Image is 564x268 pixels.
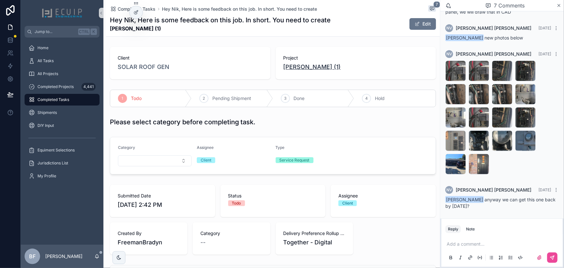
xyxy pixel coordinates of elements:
[25,170,100,182] a: My Profile
[201,157,211,163] div: Client
[445,197,556,209] span: anyway we can get this one back by [DATE]?
[25,157,100,169] a: Jurisdictions List
[37,97,69,102] span: Completed Tasks
[118,145,135,150] span: Category
[21,38,103,190] div: scrollable content
[110,6,155,12] a: Completed Tasks
[463,225,477,233] button: Note
[131,95,142,102] span: Todo
[446,26,452,31] span: NV
[118,155,192,166] button: Select Button
[37,123,54,128] span: DIY Input
[25,42,100,54] a: Home
[342,200,353,206] div: Client
[118,200,208,209] span: [DATE] 2:42 PM
[283,55,429,61] span: Project
[466,227,475,232] div: Note
[212,95,251,102] span: Pending Shipment
[445,34,484,41] span: [PERSON_NAME]
[197,145,214,150] span: Assignee
[228,193,318,199] span: Status
[37,71,58,76] span: All Projects
[118,193,208,199] span: Submitted Date
[283,230,346,237] span: Delivery Preference Rollup (from Design projects)
[456,25,531,31] span: [PERSON_NAME] [PERSON_NAME]
[375,95,385,102] span: Hold
[25,120,100,131] a: DIY Input
[25,144,100,156] a: Equiment Selections
[200,230,262,237] span: Category
[445,35,523,40] span: new photos below
[37,161,68,166] span: Jurisdictions List
[162,6,317,12] a: Hey Nik, Here is some feedback on this job. In short. You need to create
[78,28,90,35] span: Ctrl
[37,148,75,153] span: Equiment Selections
[122,96,123,101] span: 1
[118,55,263,61] span: Client
[35,29,76,34] span: Jump to...
[118,230,180,237] span: Created By
[200,238,206,247] span: --
[81,83,96,91] div: 4,441
[37,58,54,63] span: All Tasks
[283,238,346,247] span: Together - Digital
[91,29,96,34] span: K
[232,200,241,206] div: Todo
[538,187,551,192] span: [DATE]
[280,157,310,163] div: Service Request
[25,55,100,67] a: All Tasks
[118,62,169,72] a: SOLAR ROOF GEN
[445,225,461,233] button: Reply
[410,18,436,30] button: Edit
[45,253,82,260] p: [PERSON_NAME]
[110,117,255,127] h1: Please select category before completing task.
[25,68,100,80] a: All Projects
[494,2,525,9] span: 7 Comments
[118,238,180,247] span: FreemanBradyn
[365,96,368,101] span: 4
[433,1,440,8] span: 7
[538,51,551,56] span: [DATE]
[294,95,305,102] span: Done
[428,5,436,13] button: 7
[456,187,531,193] span: [PERSON_NAME] [PERSON_NAME]
[118,6,155,12] span: Completed Tasks
[29,252,36,260] span: BF
[25,94,100,106] a: Completed Tasks
[110,25,331,32] strong: [PERSON_NAME] (1)
[276,145,285,150] span: Type
[446,187,452,193] span: NV
[37,84,74,89] span: Completed Projects
[338,193,428,199] span: Assignee
[203,96,205,101] span: 2
[25,81,100,93] a: Completed Projects4,441
[37,173,56,179] span: My Profile
[42,8,82,18] img: App logo
[446,51,452,57] span: NV
[538,26,551,30] span: [DATE]
[25,26,100,38] button: Jump to...CtrlK
[37,110,57,115] span: Shipments
[37,45,48,50] span: Home
[284,96,286,101] span: 3
[25,107,100,118] a: Shipments
[283,62,341,72] a: [PERSON_NAME] (1)
[110,16,331,25] h1: Hey Nik, Here is some feedback on this job. In short. You need to create
[445,196,484,203] span: [PERSON_NAME]
[456,51,531,57] span: [PERSON_NAME] [PERSON_NAME]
